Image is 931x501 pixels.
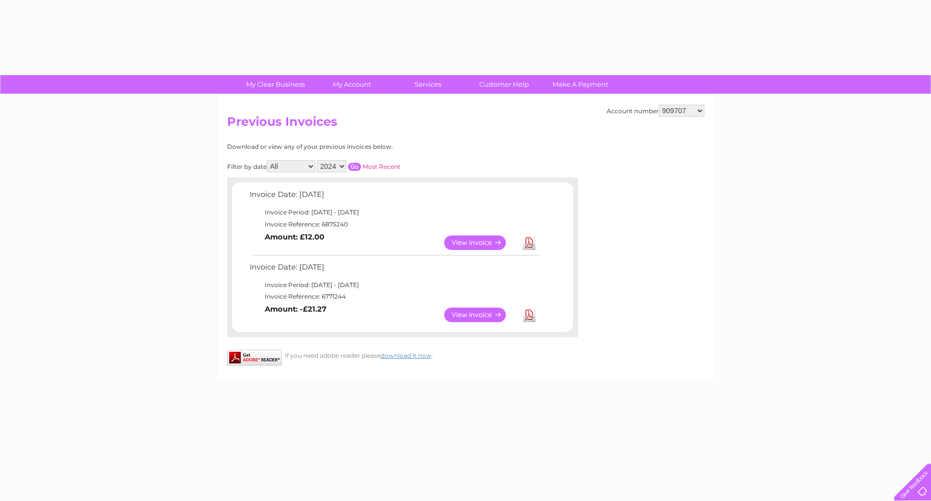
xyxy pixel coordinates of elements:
[227,350,578,359] div: If you need adobe reader please .
[247,206,540,218] td: Invoice Period: [DATE] - [DATE]
[227,115,704,134] h2: Previous Invoices
[463,75,545,94] a: Customer Help
[444,308,518,322] a: View
[539,75,622,94] a: Make A Payment
[234,75,317,94] a: My Clear Business
[523,235,535,250] a: Download
[265,305,326,314] b: Amount: -£21.27
[227,143,490,150] div: Download or view any of your previous invoices below.
[387,75,469,94] a: Services
[247,291,540,303] td: Invoice Reference: 6771244
[265,232,324,241] b: Amount: £12.00
[444,235,518,250] a: View
[247,218,540,230] td: Invoice Reference: 6875240
[247,279,540,291] td: Invoice Period: [DATE] - [DATE]
[227,160,490,172] div: Filter by date
[381,352,432,359] a: download it now
[247,261,540,279] td: Invoice Date: [DATE]
[607,105,704,117] div: Account number
[362,163,401,170] a: Most Recent
[310,75,393,94] a: My Account
[247,188,540,206] td: Invoice Date: [DATE]
[523,308,535,322] a: Download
